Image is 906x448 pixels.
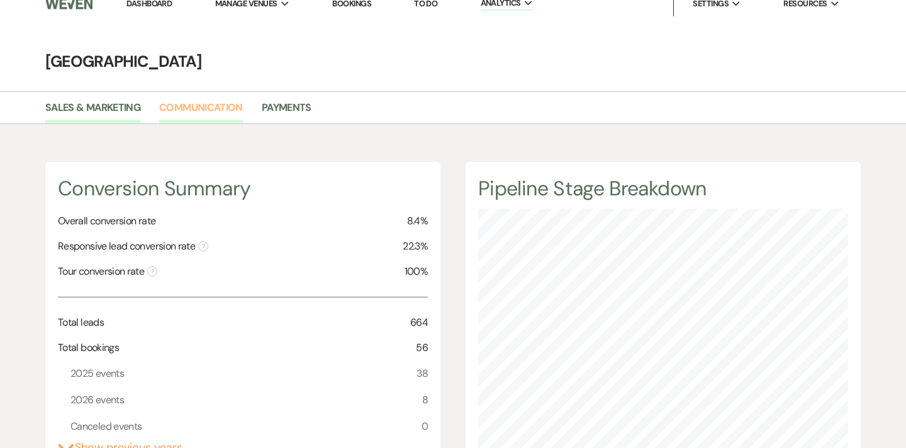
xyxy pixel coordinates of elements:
[422,418,428,435] span: 0
[403,239,428,254] span: 22.3%
[70,418,142,435] span: Canceled events
[58,175,428,203] h4: Conversion Summary
[478,175,848,203] h4: Pipeline Stage Breakdown
[58,315,104,330] span: Total leads
[58,239,208,254] span: Responsive lead conversion rate
[70,392,124,408] span: 2026 events
[410,315,428,330] span: 664
[147,267,157,277] span: ?
[422,392,428,408] span: 8
[70,365,124,382] span: 2025 events
[159,100,243,123] a: Communication
[198,241,208,251] span: ?
[262,100,311,123] a: Payments
[58,264,157,279] span: Tour conversion rate
[407,214,428,229] span: 8.4%
[45,100,140,123] a: Sales & Marketing
[58,214,155,229] span: Overall conversion rate
[416,340,428,355] span: 56
[405,264,428,279] span: 100%
[417,365,428,382] span: 38
[58,340,119,355] span: Total bookings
